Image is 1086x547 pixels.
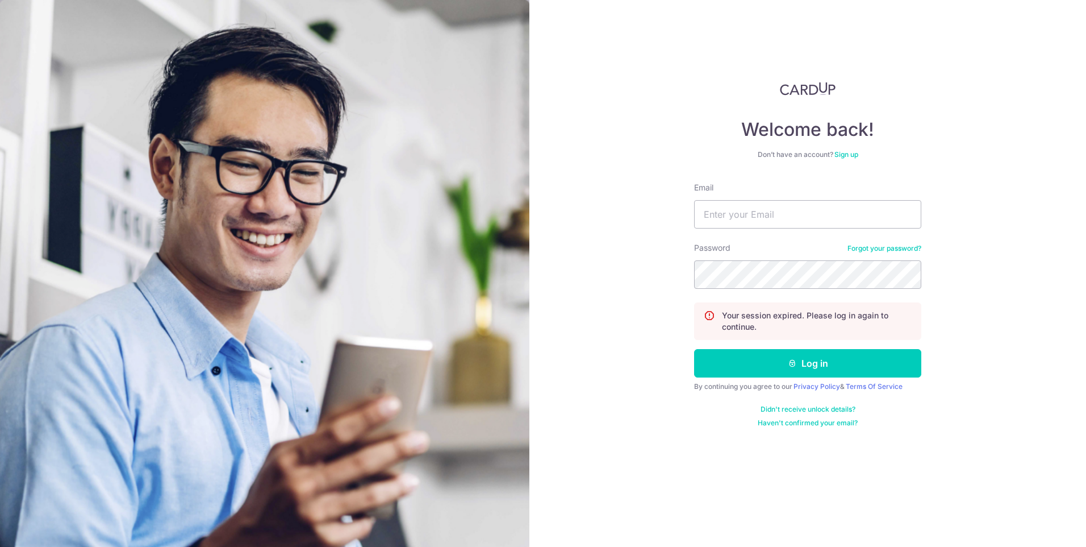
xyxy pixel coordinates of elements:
[761,405,855,414] a: Didn't receive unlock details?
[694,242,730,254] label: Password
[694,349,921,378] button: Log in
[722,310,912,333] p: Your session expired. Please log in again to continue.
[846,382,903,391] a: Terms Of Service
[834,150,858,159] a: Sign up
[847,244,921,253] a: Forgot your password?
[758,418,858,428] a: Haven't confirmed your email?
[694,200,921,229] input: Enter your Email
[694,382,921,391] div: By continuing you agree to our &
[694,118,921,141] h4: Welcome back!
[793,382,840,391] a: Privacy Policy
[694,150,921,159] div: Don’t have an account?
[694,182,713,193] label: Email
[780,82,836,96] img: CardUp Logo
